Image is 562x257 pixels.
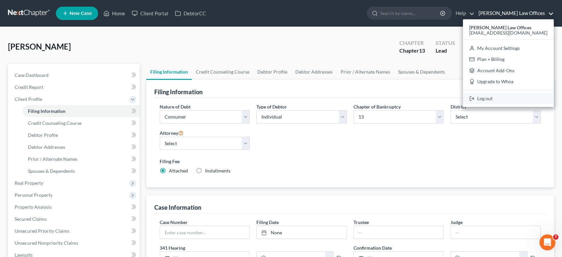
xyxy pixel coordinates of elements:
span: Case Dashboard [15,72,49,78]
a: Prior / Alternate Names [337,64,394,80]
a: Debtor Profile [253,64,291,80]
label: Attorney [160,129,184,137]
a: DebtorCC [172,7,209,19]
span: Credit Report [15,84,43,90]
span: Client Profile [15,96,42,102]
a: Spouses & Dependents [394,64,449,80]
div: Lead [436,47,455,55]
span: Debtor Profile [28,132,58,138]
strong: [PERSON_NAME] Law Offices [469,25,531,30]
span: 13 [419,47,425,54]
span: Spouses & Dependents [28,168,75,174]
a: Debtor Addresses [23,141,140,153]
label: Trustee [353,219,369,226]
a: Client Portal [128,7,172,19]
div: Chapter [399,39,425,47]
label: Chapter of Bankruptcy [353,103,401,110]
div: [PERSON_NAME] Law Offices [463,19,554,107]
span: [PERSON_NAME] [8,42,71,51]
div: Status [436,39,455,47]
input: Enter case number... [160,226,250,239]
a: Case Dashboard [9,69,140,81]
label: Type of Debtor [256,103,287,110]
a: Account Add-Ons [463,65,554,76]
span: Property Analysis [15,204,52,210]
label: District [450,103,466,110]
a: Debtor Profile [23,129,140,141]
a: Prior / Alternate Names [23,153,140,165]
span: 7 [553,234,558,240]
span: Unsecured Nonpriority Claims [15,240,78,246]
a: Log out [463,93,554,104]
a: Help [452,7,475,19]
label: Nature of Debt [160,103,191,110]
div: Chapter [399,47,425,55]
a: Filing Information [23,105,140,117]
a: Credit Report [9,81,140,93]
label: Judge [450,219,462,226]
a: Upgrade to Whoa [463,76,554,88]
span: Prior / Alternate Names [28,156,77,162]
div: Filing Information [154,88,203,96]
span: Filing Information [28,108,66,114]
a: Credit Counseling Course [192,64,253,80]
a: [PERSON_NAME] Law Offices [475,7,554,19]
span: Credit Counseling Course [28,120,81,126]
a: Debtor Addresses [291,64,337,80]
label: Confirmation Date [350,244,544,251]
span: Unsecured Priority Claims [15,228,70,234]
div: Case Information [154,203,201,211]
label: 341 Hearing [156,244,350,251]
iframe: Intercom live chat [539,234,555,250]
a: Property Analysis [9,201,140,213]
a: Unsecured Nonpriority Claims [9,237,140,249]
a: Plan + Billing [463,54,554,65]
input: Search by name... [380,7,441,19]
a: Unsecured Priority Claims [9,225,140,237]
a: None [257,226,347,239]
span: New Case [70,11,92,16]
a: Filing Information [146,64,192,80]
span: Attached [169,168,188,173]
a: Spouses & Dependents [23,165,140,177]
span: Real Property [15,180,43,186]
a: My Account Settings [463,43,554,54]
label: Case Number [160,219,188,226]
input: -- [451,226,540,239]
input: -- [354,226,444,239]
a: Secured Claims [9,213,140,225]
span: [EMAIL_ADDRESS][DOMAIN_NAME] [469,30,547,36]
a: Credit Counseling Course [23,117,140,129]
span: Secured Claims [15,216,47,222]
span: Debtor Addresses [28,144,65,150]
span: Personal Property [15,192,53,198]
label: Filing Fee [160,158,541,165]
label: Filing Date [256,219,279,226]
span: Installments [205,168,230,173]
a: Home [100,7,128,19]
